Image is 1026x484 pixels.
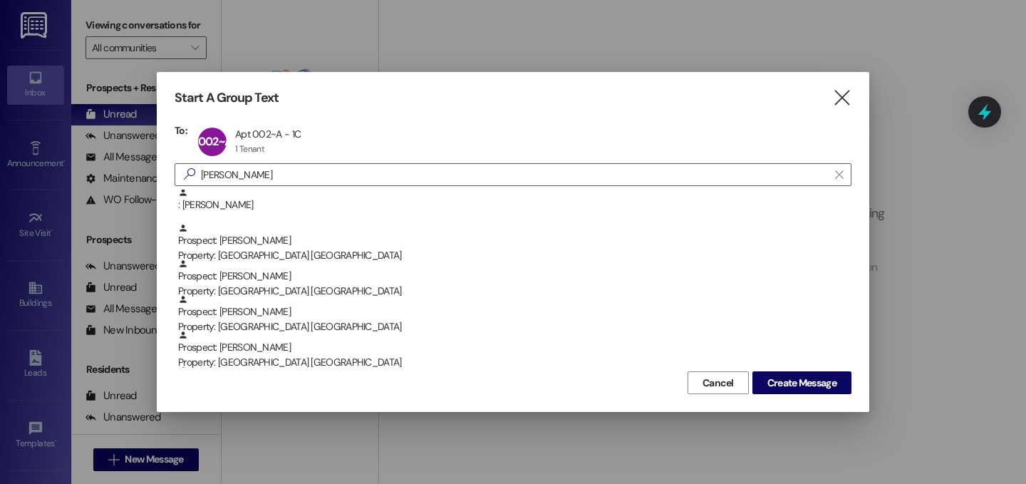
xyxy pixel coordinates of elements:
h3: Start A Group Text [175,90,279,106]
div: Property: [GEOGRAPHIC_DATA] [GEOGRAPHIC_DATA] [178,355,851,370]
span: Create Message [767,376,836,391]
div: Prospect: [PERSON_NAME] [178,294,851,335]
input: Search for any contact or apartment [201,165,828,185]
button: Create Message [752,371,851,394]
div: Property: [GEOGRAPHIC_DATA] [GEOGRAPHIC_DATA] [178,319,851,334]
div: Property: [GEOGRAPHIC_DATA] [GEOGRAPHIC_DATA] [178,248,851,263]
span: 002~A [198,134,232,149]
div: Property: [GEOGRAPHIC_DATA] [GEOGRAPHIC_DATA] [178,284,851,299]
i:  [835,169,843,180]
div: 1 Tenant [235,143,264,155]
span: Cancel [703,376,734,391]
div: Prospect: [PERSON_NAME] [178,223,851,264]
div: : [PERSON_NAME] [175,187,851,223]
div: : [PERSON_NAME] [178,187,851,212]
div: Prospect: [PERSON_NAME]Property: [GEOGRAPHIC_DATA] [GEOGRAPHIC_DATA] [175,223,851,259]
div: (Past) : [PERSON_NAME] [178,366,851,391]
div: Prospect: [PERSON_NAME] [178,259,851,299]
div: Prospect: [PERSON_NAME]Property: [GEOGRAPHIC_DATA] [GEOGRAPHIC_DATA] [175,330,851,366]
i:  [178,167,201,182]
div: Prospect: [PERSON_NAME] [178,330,851,371]
button: Cancel [688,371,749,394]
h3: To: [175,124,187,137]
div: (Past) : [PERSON_NAME] [175,366,851,401]
div: Prospect: [PERSON_NAME]Property: [GEOGRAPHIC_DATA] [GEOGRAPHIC_DATA] [175,259,851,294]
div: Prospect: [PERSON_NAME]Property: [GEOGRAPHIC_DATA] [GEOGRAPHIC_DATA] [175,294,851,330]
button: Clear text [828,164,851,185]
div: Apt 002~A - 1C [235,128,301,140]
i:  [832,91,851,105]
